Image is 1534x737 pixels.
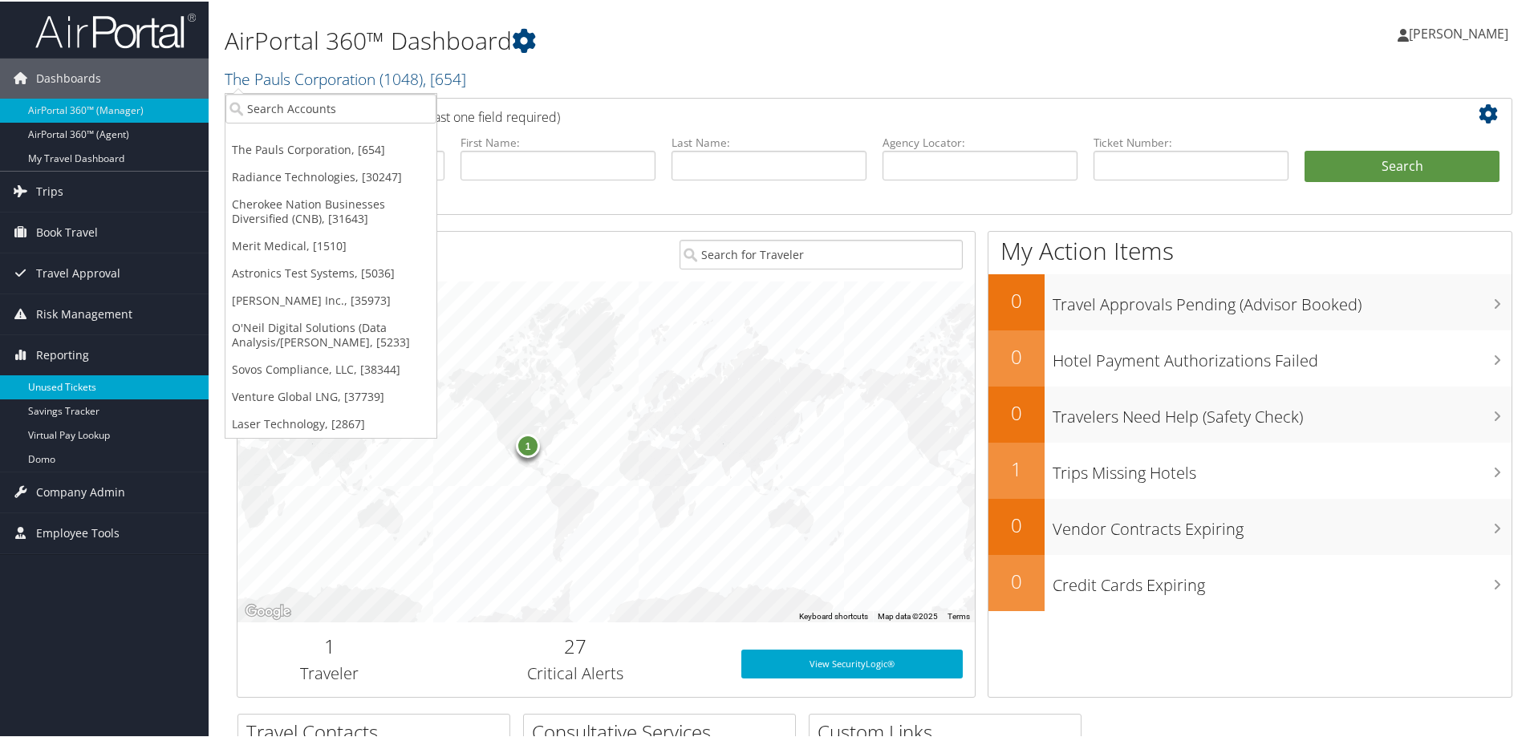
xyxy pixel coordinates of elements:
input: Search for Traveler [680,238,963,268]
a: View SecurityLogic® [741,648,963,677]
a: Terms (opens in new tab) [948,610,970,619]
span: ( 1048 ) [379,67,423,88]
h2: 0 [988,398,1045,425]
a: Laser Technology, [2867] [225,409,436,436]
a: 0Travel Approvals Pending (Advisor Booked) [988,273,1512,329]
span: , [ 654 ] [423,67,466,88]
a: Open this area in Google Maps (opens a new window) [241,600,294,621]
h2: 0 [988,566,1045,593]
a: [PERSON_NAME] Inc., [35973] [225,285,436,313]
h2: 0 [988,510,1045,537]
label: First Name: [461,133,655,149]
h2: 1 [250,631,410,658]
img: airportal-logo.png [35,10,196,48]
a: 0Travelers Need Help (Safety Check) [988,385,1512,441]
a: [PERSON_NAME] [1398,8,1524,56]
label: Last Name: [672,133,866,149]
a: 0Vendor Contracts Expiring [988,497,1512,553]
h1: AirPortal 360™ Dashboard [225,22,1091,56]
a: The Pauls Corporation, [654] [225,135,436,162]
span: (at least one field required) [407,107,560,124]
h3: Credit Cards Expiring [1053,565,1512,595]
input: Search Accounts [225,92,436,122]
img: Google [241,600,294,621]
span: Travel Approval [36,252,120,292]
h3: Critical Alerts [434,661,717,683]
label: Ticket Number: [1094,133,1288,149]
a: Radiance Technologies, [30247] [225,162,436,189]
a: Cherokee Nation Businesses Diversified (CNB), [31643] [225,189,436,231]
span: [PERSON_NAME] [1409,23,1508,41]
div: 1 [516,432,540,456]
span: Trips [36,170,63,210]
button: Search [1305,149,1500,181]
h2: 27 [434,631,717,658]
a: 0Credit Cards Expiring [988,553,1512,609]
a: 0Hotel Payment Authorizations Failed [988,329,1512,385]
h3: Traveler [250,661,410,683]
a: Venture Global LNG, [37739] [225,382,436,409]
h3: Travel Approvals Pending (Advisor Booked) [1053,284,1512,314]
h3: Vendor Contracts Expiring [1053,508,1512,539]
span: Reporting [36,334,89,374]
span: Risk Management [36,293,132,333]
a: O'Neil Digital Solutions (Data Analysis/[PERSON_NAME], [5233] [225,313,436,354]
h2: 1 [988,454,1045,481]
a: Merit Medical, [1510] [225,231,436,258]
h3: Travelers Need Help (Safety Check) [1053,396,1512,427]
a: The Pauls Corporation [225,67,466,88]
span: Book Travel [36,211,98,251]
h3: Hotel Payment Authorizations Failed [1053,340,1512,371]
h1: My Action Items [988,233,1512,266]
button: Keyboard shortcuts [799,609,868,621]
h2: Airtinerary Lookup [250,99,1394,127]
a: Sovos Compliance, LLC, [38344] [225,354,436,382]
span: Company Admin [36,471,125,511]
a: Astronics Test Systems, [5036] [225,258,436,285]
h2: 0 [988,285,1045,313]
label: Agency Locator: [883,133,1077,149]
span: Employee Tools [36,512,120,552]
span: Dashboards [36,57,101,97]
h2: 0 [988,342,1045,369]
a: 1Trips Missing Hotels [988,441,1512,497]
h3: Trips Missing Hotels [1053,452,1512,483]
span: Map data ©2025 [878,610,938,619]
